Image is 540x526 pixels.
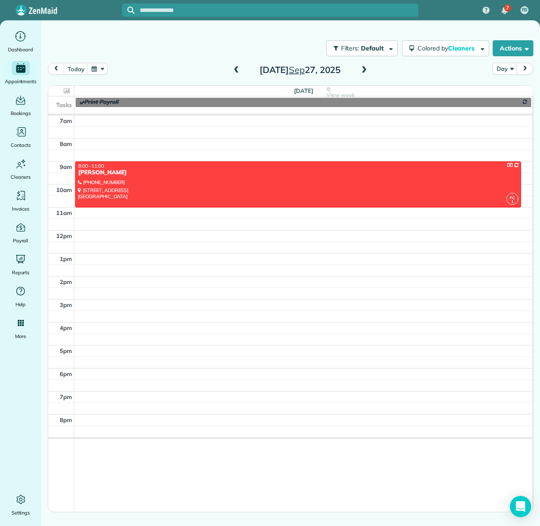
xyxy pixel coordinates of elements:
span: FB [522,7,528,14]
span: 9:00 - 11:00 [78,163,104,169]
span: 5pm [60,347,72,354]
a: Help [4,284,38,309]
a: Bookings [4,93,38,118]
a: Appointments [4,61,38,86]
a: Payroll [4,220,38,245]
span: More [15,332,26,341]
span: 8pm [60,416,72,423]
button: today [64,63,88,75]
span: Appointments [5,77,37,86]
div: Open Intercom Messenger [510,496,531,517]
button: prev [48,63,65,75]
div: 7 unread notifications [495,1,514,20]
button: Focus search [122,7,134,14]
button: next [517,63,533,75]
span: Help [15,300,26,309]
button: Colored byCleaners [402,40,489,56]
small: 1 [507,198,518,206]
a: Invoices [4,188,38,213]
a: Cleaners [4,157,38,181]
span: Colored by [417,44,478,52]
span: Reports [12,268,30,277]
a: Filters: Default [322,40,398,56]
span: Filters: [341,44,360,52]
span: Cleaners [448,44,476,52]
span: 10am [56,186,72,193]
button: Filters: Default [326,40,398,56]
span: 11am [56,209,72,216]
a: Reports [4,252,38,277]
span: Bookings [11,109,31,118]
span: FC [510,195,515,200]
span: 6pm [60,370,72,377]
span: Print Payroll [84,99,119,106]
a: Settings [4,492,38,517]
span: 1pm [60,255,72,262]
span: 8am [60,140,72,147]
span: Dashboard [8,45,33,54]
span: Settings [11,508,30,517]
span: View week [326,92,355,99]
span: Contacts [11,141,31,150]
span: [DATE] [294,87,313,94]
div: [PERSON_NAME] [78,169,518,177]
a: Contacts [4,125,38,150]
span: 4pm [60,324,72,331]
span: Cleaners [11,173,31,181]
button: Day [493,63,517,75]
span: Invoices [12,204,30,213]
span: 3pm [60,301,72,308]
span: Payroll [13,236,29,245]
span: 12pm [56,232,72,239]
span: 7am [60,117,72,124]
a: Dashboard [4,29,38,54]
h2: [DATE] 27, 2025 [245,65,356,75]
svg: Focus search [127,7,134,14]
span: 7 [506,4,509,12]
span: 9am [60,163,72,170]
span: Default [361,44,384,52]
span: Sep [289,64,305,75]
span: 7pm [60,393,72,400]
span: 2pm [60,278,72,285]
button: Actions [493,40,533,56]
